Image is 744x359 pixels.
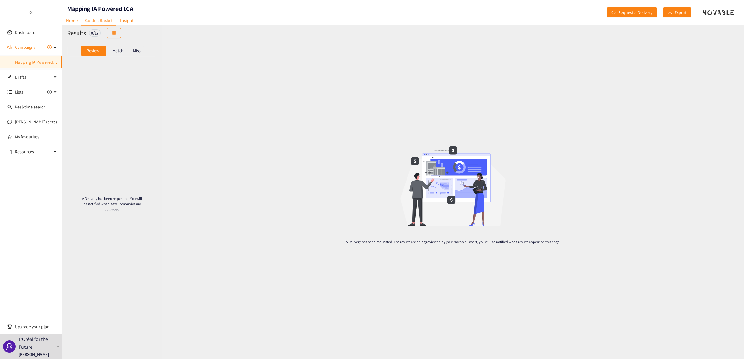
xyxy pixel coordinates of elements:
[15,86,23,98] span: Lists
[116,16,139,25] a: Insights
[15,145,52,158] span: Resources
[112,48,124,53] p: Match
[15,320,57,333] span: Upgrade your plan
[7,90,12,94] span: unordered-list
[47,45,52,49] span: plus-circle
[87,48,99,53] p: Review
[112,31,116,36] span: table
[7,45,12,49] span: sound
[62,16,81,25] a: Home
[668,10,672,15] span: download
[89,29,101,37] div: 0 / 17
[15,119,57,125] a: [PERSON_NAME] (beta)
[29,10,33,15] span: double-left
[7,324,12,329] span: trophy
[618,9,652,16] span: Request a Delivery
[82,196,142,212] p: A Delivery has been requested. You will be notified when new Companies are uploaded
[133,48,141,53] p: Miss
[643,292,744,359] iframe: Chat Widget
[47,90,52,94] span: plus-circle
[7,150,12,154] span: book
[643,292,744,359] div: Widget de chat
[7,75,12,79] span: edit
[611,10,616,15] span: redo
[107,28,121,38] button: table
[607,7,657,17] button: redoRequest a Delivery
[67,4,133,13] h1: Mapping IA Powered LCA
[81,16,116,26] a: Golden Basket
[15,131,57,143] a: My favourites
[663,7,691,17] button: downloadExport
[282,239,624,244] p: A Delivery has been requested. The results are being reviewed by your Novable Expert, you will be...
[67,29,86,37] h2: Results
[19,351,49,358] p: [PERSON_NAME]
[15,71,52,83] span: Drafts
[6,343,13,350] span: user
[15,104,46,110] a: Real-time search
[675,9,687,16] span: Export
[19,335,54,351] p: L'Oréal for the Future
[15,41,35,53] span: Campaigns
[15,59,61,65] a: Mapping IA Powered LCA
[15,30,35,35] a: Dashboard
